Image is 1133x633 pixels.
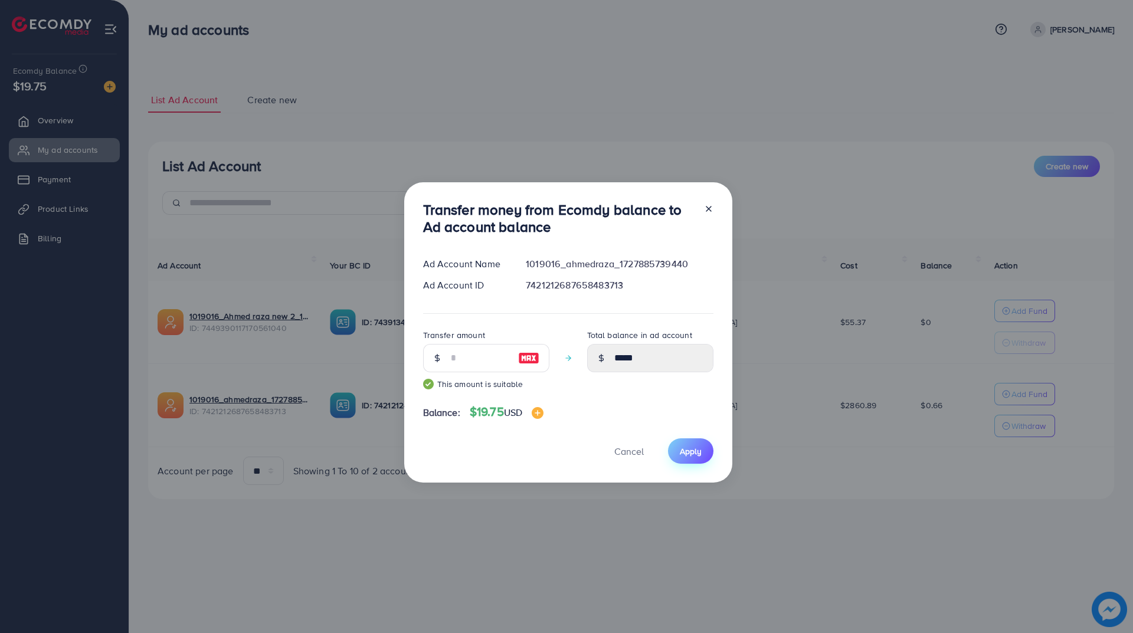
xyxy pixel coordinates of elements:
[504,406,522,419] span: USD
[668,438,713,464] button: Apply
[414,278,517,292] div: Ad Account ID
[587,329,692,341] label: Total balance in ad account
[516,278,722,292] div: 7421212687658483713
[423,379,434,389] img: guide
[516,257,722,271] div: 1019016_ahmedraza_1727885739440
[414,257,517,271] div: Ad Account Name
[680,445,702,457] span: Apply
[423,329,485,341] label: Transfer amount
[470,405,543,419] h4: $19.75
[518,351,539,365] img: image
[614,445,644,458] span: Cancel
[423,406,460,419] span: Balance:
[423,201,695,235] h3: Transfer money from Ecomdy balance to Ad account balance
[423,378,549,390] small: This amount is suitable
[532,407,543,419] img: image
[600,438,659,464] button: Cancel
